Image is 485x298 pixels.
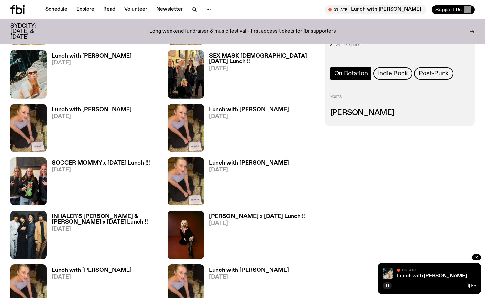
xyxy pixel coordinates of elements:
[397,273,467,279] a: Lunch with [PERSON_NAME]
[52,114,132,119] span: [DATE]
[52,160,150,166] h3: SOCCER MOMMY x [DATE] Lunch !!!
[336,43,360,47] span: 26 episodes
[209,160,289,166] h3: Lunch with [PERSON_NAME]
[204,214,305,259] a: [PERSON_NAME] x [DATE] Lunch !![DATE]
[120,5,151,14] a: Volunteer
[330,109,469,116] h3: [PERSON_NAME]
[10,23,52,40] h3: SYDCITY: [DATE] & [DATE]
[47,53,132,98] a: Lunch with [PERSON_NAME][DATE]
[330,67,372,80] a: On Rotation
[52,53,132,59] h3: Lunch with [PERSON_NAME]
[209,268,289,273] h3: Lunch with [PERSON_NAME]
[378,70,408,77] span: Indie Rock
[330,95,469,103] h2: Hosts
[419,70,448,77] span: Post-Punk
[209,214,305,219] h3: [PERSON_NAME] x [DATE] Lunch !!
[52,274,132,280] span: [DATE]
[52,226,160,232] span: [DATE]
[152,5,187,14] a: Newsletter
[432,5,475,14] button: Support Us
[168,211,204,259] img: jessica pratt 4 slc
[41,5,71,14] a: Schedule
[402,268,416,272] span: On Air
[52,167,150,173] span: [DATE]
[47,160,150,205] a: SOCCER MOMMY x [DATE] Lunch !!![DATE]
[209,114,289,119] span: [DATE]
[334,70,368,77] span: On Rotation
[168,104,204,152] img: SLC lunch cover
[52,60,132,66] span: [DATE]
[209,66,317,72] span: [DATE]
[209,107,289,113] h3: Lunch with [PERSON_NAME]
[209,221,305,226] span: [DATE]
[204,107,289,152] a: Lunch with [PERSON_NAME][DATE]
[209,53,317,64] h3: SEX MASK [DEMOGRAPHIC_DATA] [DATE] Lunch !!
[52,268,132,273] h3: Lunch with [PERSON_NAME]
[99,5,119,14] a: Read
[435,7,462,13] span: Support Us
[52,107,132,113] h3: Lunch with [PERSON_NAME]
[373,67,412,80] a: Indie Rock
[325,5,426,14] button: On AirLunch with [PERSON_NAME]
[72,5,98,14] a: Explore
[209,274,289,280] span: [DATE]
[209,167,289,173] span: [DATE]
[414,67,453,80] a: Post-Punk
[10,104,47,152] img: SLC lunch cover
[149,29,336,35] p: Long weekend fundraiser & music festival - first access tickets for fbi supporters
[168,157,204,205] img: SLC lunch cover
[204,53,317,98] a: SEX MASK [DEMOGRAPHIC_DATA] [DATE] Lunch !![DATE]
[47,107,132,152] a: Lunch with [PERSON_NAME][DATE]
[47,214,160,259] a: INHALER'S [PERSON_NAME] & [PERSON_NAME] x [DATE] Lunch !![DATE]
[52,214,160,225] h3: INHALER'S [PERSON_NAME] & [PERSON_NAME] x [DATE] Lunch !!
[204,160,289,205] a: Lunch with [PERSON_NAME][DATE]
